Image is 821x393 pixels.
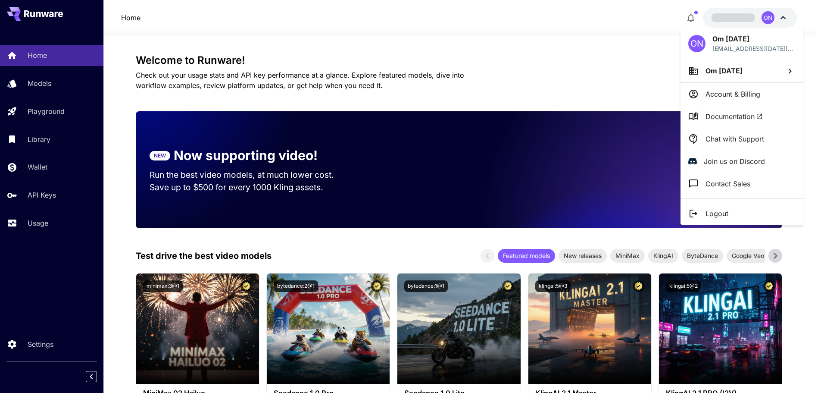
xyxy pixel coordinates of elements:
p: Account & Billing [705,89,760,99]
span: Documentation [705,111,763,122]
button: Om [DATE] [681,59,803,82]
p: Om [DATE] [712,34,795,44]
p: Logout [705,208,728,219]
div: ON [688,35,705,52]
span: Om [DATE] [705,66,743,75]
p: Chat with Support [705,134,764,144]
p: [EMAIL_ADDRESS][DATE][DOMAIN_NAME] [712,44,795,53]
p: Join us on Discord [704,156,765,167]
p: Contact Sales [705,179,750,189]
div: om@navratri-no-parv.site [712,44,795,53]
